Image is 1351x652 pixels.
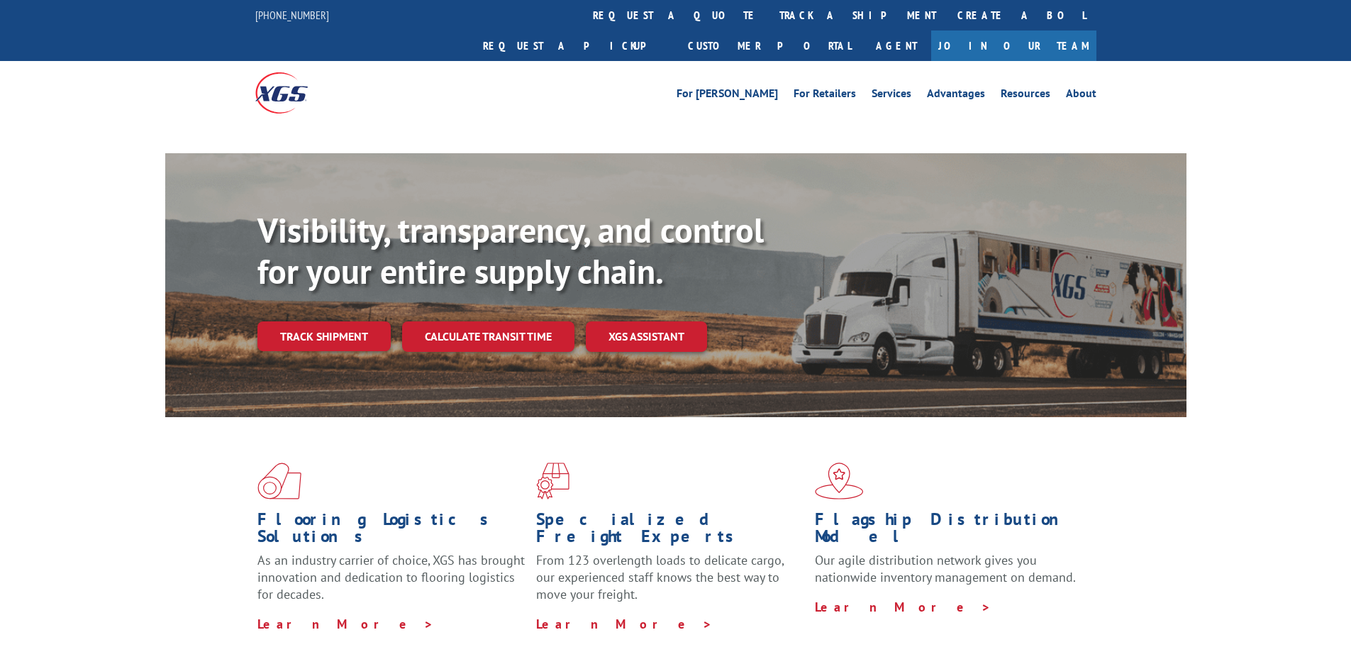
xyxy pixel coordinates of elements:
[815,511,1083,552] h1: Flagship Distribution Model
[677,31,862,61] a: Customer Portal
[255,8,329,22] a: [PHONE_NUMBER]
[927,88,985,104] a: Advantages
[257,511,526,552] h1: Flooring Logistics Solutions
[677,88,778,104] a: For [PERSON_NAME]
[536,552,804,615] p: From 123 overlength loads to delicate cargo, our experienced staff knows the best way to move you...
[815,599,991,615] a: Learn More >
[862,31,931,61] a: Agent
[1066,88,1096,104] a: About
[586,321,707,352] a: XGS ASSISTANT
[794,88,856,104] a: For Retailers
[402,321,574,352] a: Calculate transit time
[872,88,911,104] a: Services
[536,616,713,632] a: Learn More >
[536,463,569,499] img: xgs-icon-focused-on-flooring-red
[257,208,764,293] b: Visibility, transparency, and control for your entire supply chain.
[257,616,434,632] a: Learn More >
[815,552,1076,585] span: Our agile distribution network gives you nationwide inventory management on demand.
[472,31,677,61] a: Request a pickup
[815,463,864,499] img: xgs-icon-flagship-distribution-model-red
[536,511,804,552] h1: Specialized Freight Experts
[1001,88,1050,104] a: Resources
[257,463,301,499] img: xgs-icon-total-supply-chain-intelligence-red
[931,31,1096,61] a: Join Our Team
[257,321,391,351] a: Track shipment
[257,552,525,602] span: As an industry carrier of choice, XGS has brought innovation and dedication to flooring logistics...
